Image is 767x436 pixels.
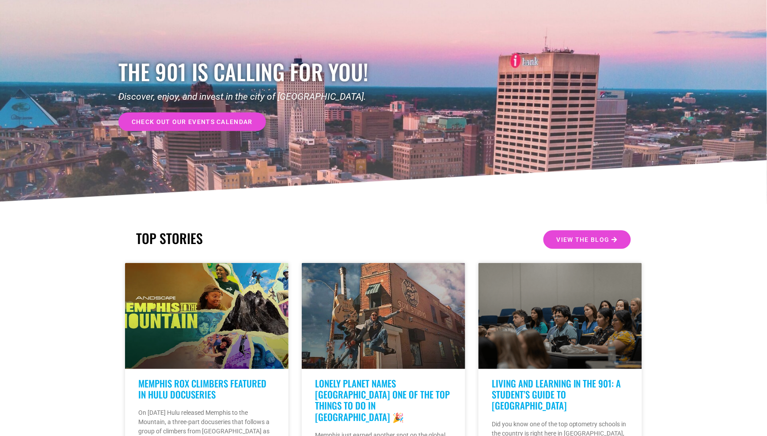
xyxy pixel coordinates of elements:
[557,237,610,243] span: View the Blog
[118,90,383,104] p: Discover, enjoy, and invest in the city of [GEOGRAPHIC_DATA].
[315,376,450,424] a: Lonely Planet Names [GEOGRAPHIC_DATA] One of the Top Things to Do in [GEOGRAPHIC_DATA] 🎉
[492,376,621,412] a: Living and learning in the 901: A student’s guide to [GEOGRAPHIC_DATA]
[478,263,642,369] a: A group of students sit attentively in a lecture hall, listening to a presentation. Some have not...
[138,376,266,401] a: Memphis Rox Climbers Featured in Hulu Docuseries
[136,230,379,246] h2: TOP STORIES
[302,263,465,369] a: Two people jumping in front of a building with a guitar, featuring The Edge.
[118,59,383,85] h1: the 901 is calling for you!
[132,119,253,125] span: check out our events calendar
[118,113,266,131] a: check out our events calendar
[543,230,631,249] a: View the Blog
